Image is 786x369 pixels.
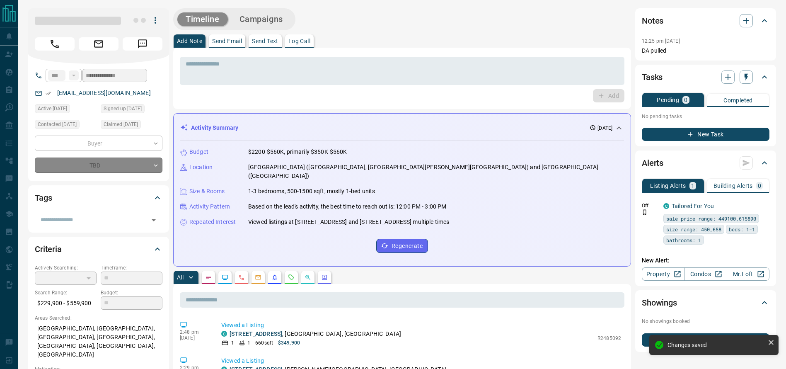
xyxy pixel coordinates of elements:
[666,236,701,244] span: bathrooms: 1
[248,163,624,180] p: [GEOGRAPHIC_DATA] ([GEOGRAPHIC_DATA], [GEOGRAPHIC_DATA][PERSON_NAME][GEOGRAPHIC_DATA]) and [GEOGR...
[642,202,658,209] p: Off
[642,333,769,347] button: New Showing
[248,202,446,211] p: Based on the lead's activity, the best time to reach out is: 12:00 PM - 3:00 PM
[247,339,250,347] p: 1
[248,148,347,156] p: $2200-$560K, primarily $350K-$560K
[231,12,291,26] button: Campaigns
[597,124,612,132] p: [DATE]
[101,120,162,131] div: Fri Oct 10 2025
[642,70,663,84] h2: Tasks
[104,104,142,113] span: Signed up [DATE]
[642,153,769,173] div: Alerts
[177,12,228,26] button: Timeline
[642,296,677,309] h2: Showings
[255,274,261,281] svg: Emails
[642,318,769,325] p: No showings booked
[288,38,310,44] p: Log Call
[727,267,769,281] a: Mr.Loft
[642,156,663,170] h2: Alerts
[666,225,721,233] span: size range: 450,658
[238,274,245,281] svg: Calls
[758,183,761,189] p: 0
[663,203,669,209] div: condos.ca
[642,293,769,313] div: Showings
[35,296,97,310] p: $229,900 - $559,900
[35,322,162,362] p: [GEOGRAPHIC_DATA], [GEOGRAPHIC_DATA], [GEOGRAPHIC_DATA], [GEOGRAPHIC_DATA], [GEOGRAPHIC_DATA], [G...
[642,67,769,87] div: Tasks
[252,38,278,44] p: Send Text
[177,274,184,280] p: All
[667,342,764,348] div: Changes saved
[101,289,162,296] p: Budget:
[180,335,209,341] p: [DATE]
[38,120,77,129] span: Contacted [DATE]
[248,218,449,226] p: Viewed listings at [STREET_ADDRESS] and [STREET_ADDRESS] multiple times
[642,46,769,55] p: DA pulled
[278,339,300,347] p: $349,900
[376,239,428,253] button: Regenerate
[723,97,753,103] p: Completed
[180,329,209,335] p: 2:48 pm
[180,120,624,136] div: Activity Summary[DATE]
[79,37,119,51] span: Email
[271,274,278,281] svg: Listing Alerts
[642,110,769,123] p: No pending tasks
[305,274,311,281] svg: Opportunities
[104,120,138,129] span: Claimed [DATE]
[642,38,680,44] p: 12:25 pm [DATE]
[230,330,401,338] p: , [GEOGRAPHIC_DATA], [GEOGRAPHIC_DATA]
[221,331,227,337] div: condos.ca
[35,264,97,272] p: Actively Searching:
[684,267,727,281] a: Condos
[657,97,679,103] p: Pending
[35,289,97,296] p: Search Range:
[255,339,273,347] p: 660 sqft
[177,38,202,44] p: Add Note
[189,163,213,172] p: Location
[230,330,282,337] a: [STREET_ADDRESS]
[35,243,62,256] h2: Criteria
[191,124,238,132] p: Activity Summary
[189,187,225,196] p: Size & Rooms
[38,104,67,113] span: Active [DATE]
[189,202,230,211] p: Activity Pattern
[248,187,375,196] p: 1-3 bedrooms, 500-1500 sqft, mostly 1-bed units
[321,274,328,281] svg: Agent Actions
[672,203,714,209] a: Tailored For You
[642,209,648,215] svg: Push Notification Only
[101,264,162,272] p: Timeframe:
[642,256,769,265] p: New Alert:
[231,339,234,347] p: 1
[650,183,686,189] p: Listing Alerts
[35,136,162,151] div: Buyer
[35,120,97,131] div: Fri Oct 10 2025
[57,90,151,96] a: [EMAIL_ADDRESS][DOMAIN_NAME]
[642,11,769,31] div: Notes
[642,14,663,27] h2: Notes
[35,191,52,204] h2: Tags
[222,274,228,281] svg: Lead Browsing Activity
[666,214,756,223] span: sale price range: 449100,615890
[205,274,212,281] svg: Notes
[46,90,51,96] svg: Email Verified
[212,38,242,44] p: Send Email
[729,225,755,233] span: beds: 1-1
[221,321,621,330] p: Viewed a Listing
[684,97,687,103] p: 0
[35,158,162,173] div: TBD
[101,104,162,116] div: Thu Oct 09 2025
[35,188,162,208] div: Tags
[35,239,162,259] div: Criteria
[35,37,75,51] span: Call
[148,214,160,226] button: Open
[35,104,97,116] div: Fri Oct 10 2025
[123,37,162,51] span: Message
[221,357,621,365] p: Viewed a Listing
[713,183,753,189] p: Building Alerts
[288,274,295,281] svg: Requests
[189,148,208,156] p: Budget
[189,218,236,226] p: Repeated Interest
[642,267,684,281] a: Property
[642,128,769,141] button: New Task
[35,314,162,322] p: Areas Searched:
